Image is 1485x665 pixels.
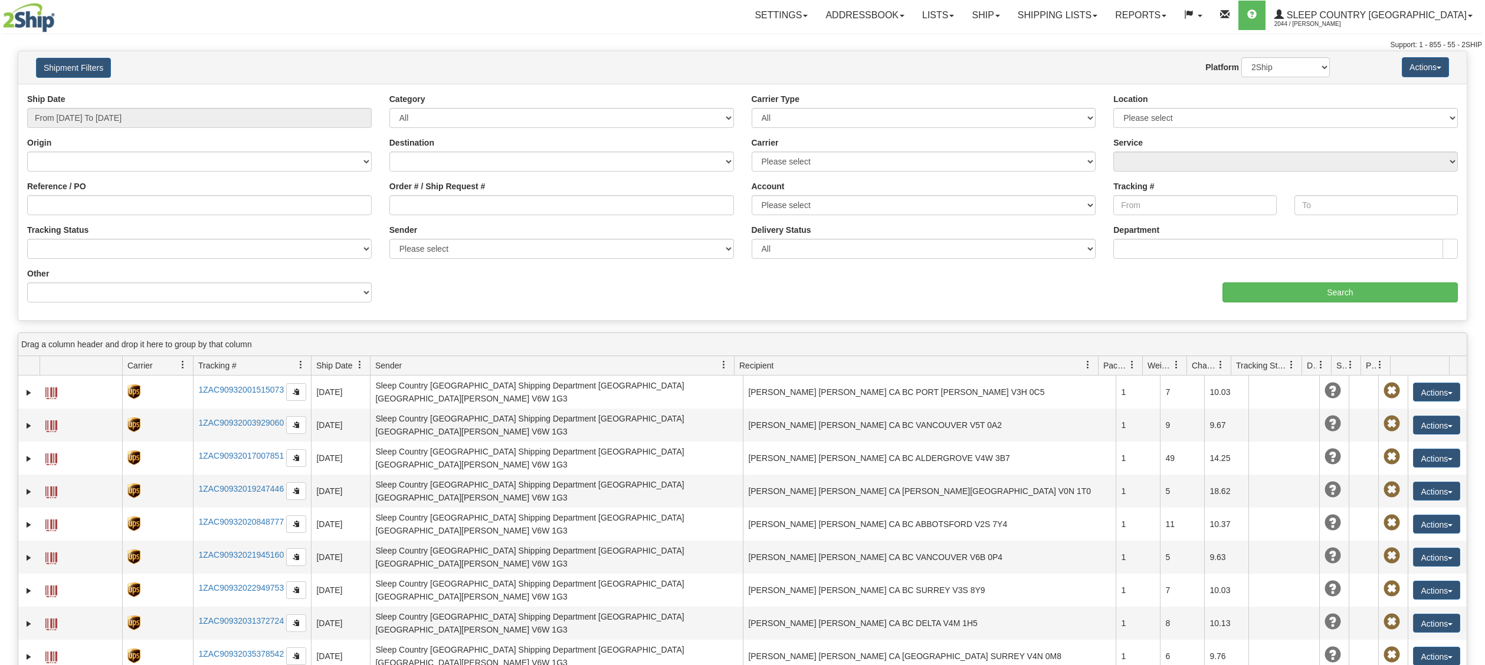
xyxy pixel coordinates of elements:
a: Addressbook [817,1,913,30]
img: 8 - UPS [127,483,140,498]
td: [DATE] [311,376,370,409]
a: Expand [23,585,35,597]
img: 8 - UPS [127,417,140,432]
button: Copy to clipboard [286,581,306,599]
td: 10.03 [1204,574,1248,607]
span: Pickup Not Assigned [1384,482,1400,498]
img: 8 - UPS [127,549,140,564]
input: From [1113,195,1277,215]
td: [DATE] [311,475,370,508]
a: Expand [23,618,35,630]
span: Pickup Not Assigned [1384,416,1400,432]
label: Delivery Status [752,224,811,236]
a: 1ZAC90932022949753 [198,583,284,592]
td: 49 [1160,442,1204,475]
span: Tracking # [198,360,237,371]
img: 8 - UPS [127,615,140,630]
button: Copy to clipboard [286,449,306,467]
a: Sleep Country [GEOGRAPHIC_DATA] 2044 / [PERSON_NAME] [1266,1,1481,30]
td: 1 [1116,442,1160,475]
a: Sender filter column settings [714,355,734,375]
a: Label [45,580,57,599]
label: Order # / Ship Request # [389,180,486,192]
a: Settings [746,1,817,30]
div: Support: 1 - 855 - 55 - 2SHIP [3,40,1482,50]
td: Sleep Country [GEOGRAPHIC_DATA] Shipping Department [GEOGRAPHIC_DATA] [GEOGRAPHIC_DATA][PERSON_NA... [370,574,743,607]
a: Tracking Status filter column settings [1281,355,1302,375]
td: 5 [1160,541,1204,574]
span: Pickup Not Assigned [1384,515,1400,531]
img: 8 - UPS [127,384,140,399]
td: Sleep Country [GEOGRAPHIC_DATA] Shipping Department [GEOGRAPHIC_DATA] [GEOGRAPHIC_DATA][PERSON_NA... [370,442,743,475]
label: Platform [1205,61,1239,73]
span: Unknown [1325,449,1341,465]
td: [DATE] [311,442,370,475]
td: [PERSON_NAME] [PERSON_NAME] CA BC PORT [PERSON_NAME] V3H 0C5 [743,376,1116,409]
td: [PERSON_NAME] [PERSON_NAME] CA [PERSON_NAME][GEOGRAPHIC_DATA] V0N 1T0 [743,475,1116,508]
span: Recipient [739,360,773,371]
a: Label [45,448,57,467]
td: 11 [1160,508,1204,541]
a: 1ZAC90932021945160 [198,550,284,559]
td: 10.37 [1204,508,1248,541]
td: [PERSON_NAME] [PERSON_NAME] CA BC VANCOUVER V5T 0A2 [743,409,1116,442]
button: Actions [1402,57,1449,77]
a: Expand [23,387,35,399]
td: 14.25 [1204,442,1248,475]
td: 1 [1116,541,1160,574]
label: Origin [27,137,51,149]
td: Sleep Country [GEOGRAPHIC_DATA] Shipping Department [GEOGRAPHIC_DATA] [GEOGRAPHIC_DATA][PERSON_NA... [370,376,743,409]
img: 8 - UPS [127,516,140,531]
span: Pickup Not Assigned [1384,647,1400,663]
a: Label [45,646,57,665]
label: Other [27,268,49,279]
td: 10.13 [1204,607,1248,640]
td: 7 [1160,376,1204,409]
td: 1 [1116,607,1160,640]
td: [DATE] [311,607,370,640]
label: Department [1113,224,1159,236]
td: [PERSON_NAME] [PERSON_NAME] CA BC SURREY V3S 8Y9 [743,574,1116,607]
img: 8 - UPS [127,582,140,597]
td: [DATE] [311,541,370,574]
td: 5 [1160,475,1204,508]
button: Actions [1413,614,1460,633]
a: 1ZAC90932035378542 [198,649,284,659]
td: 10.03 [1204,376,1248,409]
a: 1ZAC90932017007851 [198,451,284,460]
span: Sleep Country [GEOGRAPHIC_DATA] [1284,10,1467,20]
span: Delivery Status [1307,360,1317,371]
button: Copy to clipboard [286,383,306,401]
a: Ship Date filter column settings [350,355,370,375]
a: 1ZAC90932020848777 [198,517,284,526]
span: Pickup Status [1366,360,1376,371]
a: Expand [23,552,35,564]
a: Label [45,415,57,434]
td: 18.62 [1204,475,1248,508]
td: 9.67 [1204,409,1248,442]
button: Actions [1413,449,1460,468]
td: [DATE] [311,409,370,442]
div: grid grouping header [18,333,1467,356]
a: Label [45,382,57,401]
a: Expand [23,453,35,465]
span: Unknown [1325,581,1341,597]
span: Pickup Not Assigned [1384,449,1400,465]
label: Tracking # [1113,180,1154,192]
span: Pickup Not Assigned [1384,581,1400,597]
label: Reference / PO [27,180,86,192]
button: Actions [1413,416,1460,434]
a: Recipient filter column settings [1078,355,1098,375]
button: Actions [1413,482,1460,501]
button: Copy to clipboard [286,482,306,500]
button: Copy to clipboard [286,416,306,434]
span: Unknown [1325,416,1341,432]
span: Pickup Not Assigned [1384,614,1400,630]
a: Label [45,514,57,533]
a: 1ZAC90932031372724 [198,616,284,626]
span: Carrier [127,360,153,371]
a: Charge filter column settings [1211,355,1231,375]
span: Tracking Status [1236,360,1287,371]
td: 7 [1160,574,1204,607]
span: Pickup Not Assigned [1384,548,1400,564]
